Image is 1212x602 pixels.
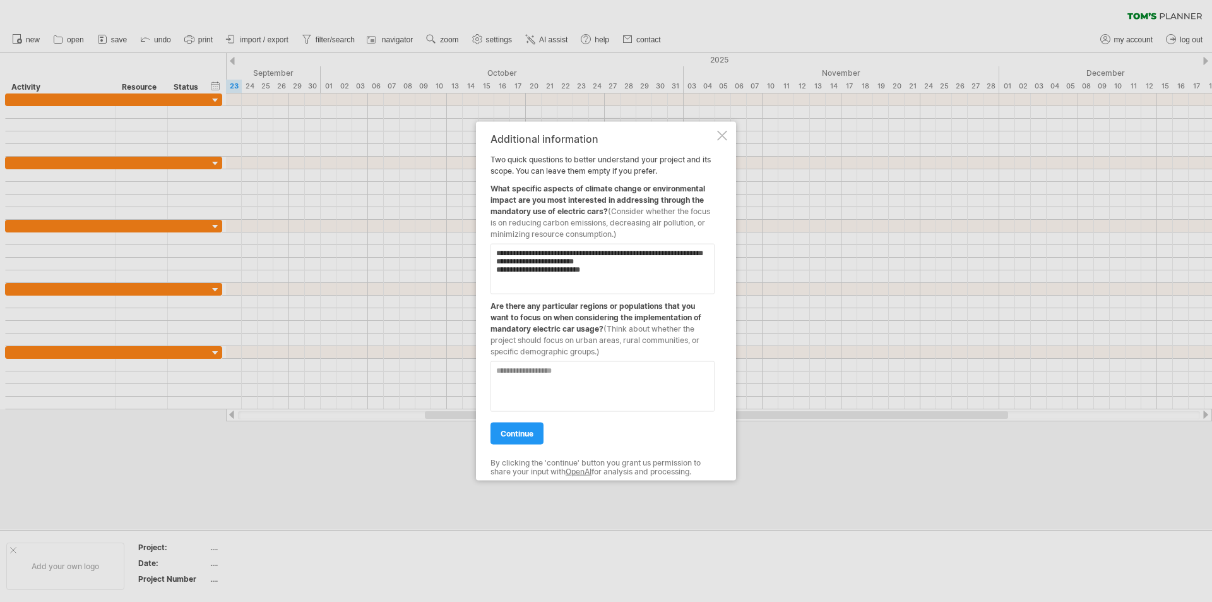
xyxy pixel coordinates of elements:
span: (Consider whether the focus is on reducing carbon emissions, decreasing air pollution, or minimiz... [490,206,710,238]
span: continue [501,428,533,438]
span: (Think about whether the project should focus on urban areas, rural communities, or specific demo... [490,323,699,356]
div: Are there any particular regions or populations that you want to focus on when considering the im... [490,294,715,357]
div: What specific aspects of climate change or environmental impact are you most interested in addres... [490,176,715,239]
a: continue [490,422,544,444]
div: Two quick questions to better understand your project and its scope. You can leave them empty if ... [490,133,715,469]
a: OpenAI [566,467,591,476]
div: Additional information [490,133,715,144]
div: By clicking the 'continue' button you grant us permission to share your input with for analysis a... [490,458,715,476]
